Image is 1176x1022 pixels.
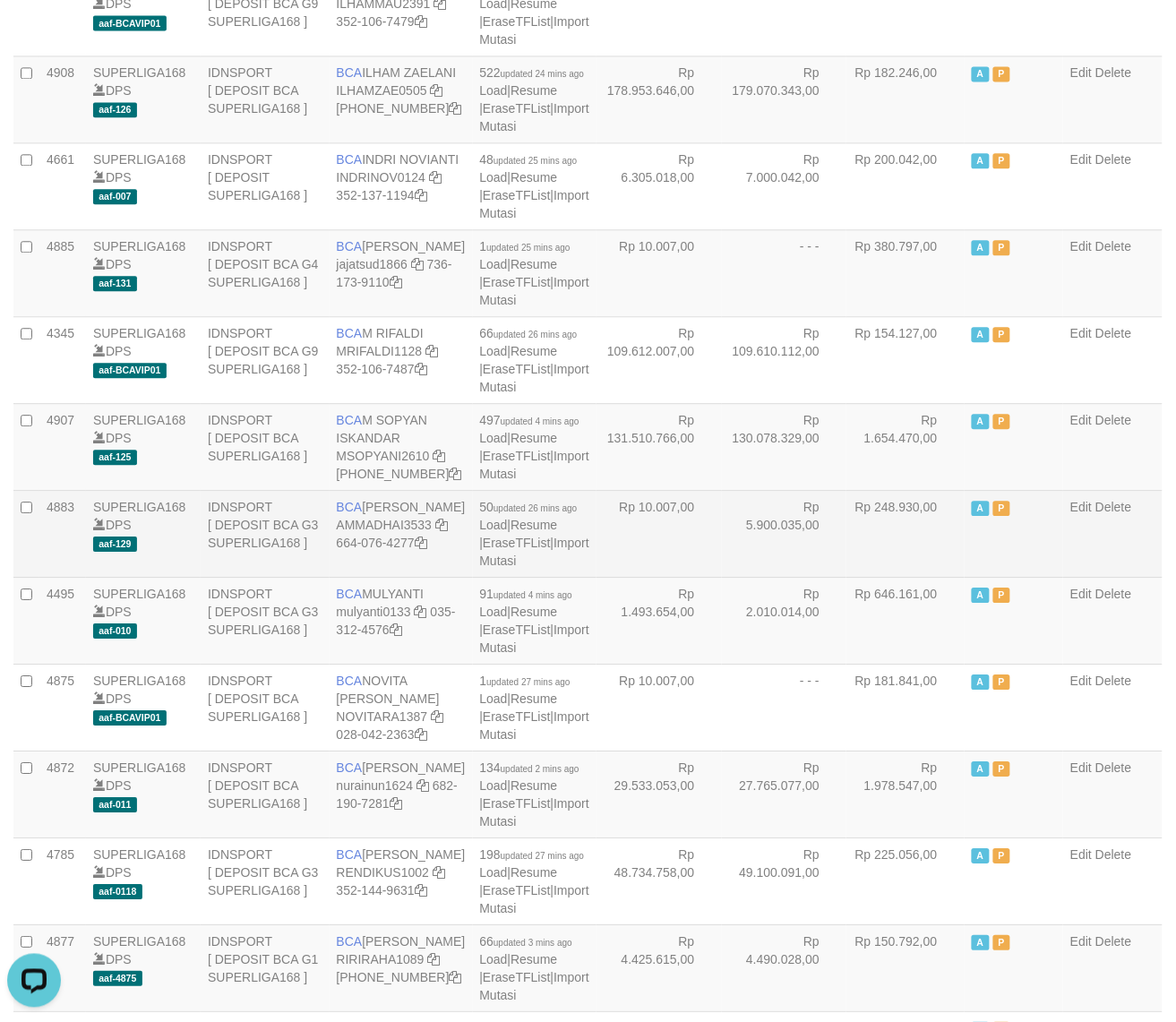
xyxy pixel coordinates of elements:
[330,229,473,316] td: [PERSON_NAME] 736-173-9110
[483,536,550,550] a: EraseTFList
[1070,152,1092,167] a: Edit
[201,837,330,924] td: IDNSPORT [ DEPOSIT BCA G3 SUPERLIGA168 ]
[483,275,550,289] a: EraseTFList
[201,142,330,229] td: IDNSPORT [ DEPOSIT SUPERLIGA168 ]
[480,65,585,80] span: 522
[972,327,990,342] span: Active
[501,417,579,426] span: updated 4 mins ago
[480,239,571,253] span: 1
[337,518,433,532] a: AMMADHAI3533
[93,587,186,601] a: SUPERLIGA168
[993,935,1011,950] span: Paused
[480,188,589,220] a: Import Mutasi
[846,837,965,924] td: Rp 225.056,00
[93,413,186,427] a: SUPERLIGA168
[597,490,722,577] td: Rp 10.007,00
[972,761,990,777] span: Active
[486,243,570,253] span: updated 25 mins ago
[93,623,137,639] span: aaf-010
[480,883,589,915] a: Import Mutasi
[480,413,589,481] span: | | |
[722,229,847,316] td: - - -
[86,837,201,924] td: DPS
[433,449,445,463] a: Copy MSOPYANI2610 to clipboard
[486,677,570,687] span: updated 27 mins ago
[201,403,330,490] td: IDNSPORT [ DEPOSIT BCA SUPERLIGA168 ]
[435,518,448,532] a: Copy AMMADHAI3533 to clipboard
[480,83,508,98] a: Load
[480,623,589,655] a: Import Mutasi
[597,142,722,229] td: Rp 6.305.018,00
[337,449,430,463] a: MSOPYANI2610
[480,152,589,220] span: | | |
[86,664,201,751] td: DPS
[993,588,1011,603] span: Paused
[722,751,847,837] td: Rp 27.765.077,00
[337,170,426,185] a: INDRINOV0124
[597,56,722,142] td: Rp 178.953.646,00
[1095,587,1131,601] a: Delete
[597,403,722,490] td: Rp 131.510.766,00
[480,536,589,568] a: Import Mutasi
[39,142,86,229] td: 4661
[480,760,589,829] span: | | |
[330,751,473,837] td: [PERSON_NAME] 682-190-7281
[511,518,557,532] a: Resume
[201,924,330,1011] td: IDNSPORT [ DEPOSIT BCA G1 SUPERLIGA168 ]
[390,623,402,637] a: Copy 0353124576 to clipboard
[480,14,589,47] a: Import Mutasi
[39,837,86,924] td: 4785
[415,536,427,550] a: Copy 6640764277 to clipboard
[846,664,965,751] td: Rp 181.841,00
[597,751,722,837] td: Rp 29.533.053,00
[480,796,589,829] a: Import Mutasi
[337,326,363,340] span: BCA
[337,344,423,358] a: MRIFALDI1128
[390,275,402,289] a: Copy 7361739110 to clipboard
[415,14,427,29] a: Copy 3521067479 to clipboard
[1095,934,1131,949] a: Delete
[846,577,965,664] td: Rp 646.161,00
[330,56,473,142] td: ILHAM ZAELANI [PHONE_NUMBER]
[480,413,579,427] span: 497
[972,66,990,82] span: Active
[480,101,589,133] a: Import Mutasi
[494,590,572,600] span: updated 4 mins ago
[93,710,167,726] span: aaf-BCAVIP01
[201,229,330,316] td: IDNSPORT [ DEPOSIT BCA G4 SUPERLIGA168 ]
[330,664,473,751] td: NOVITA [PERSON_NAME] 028-042-2363
[597,577,722,664] td: Rp 1.493.654,00
[337,257,408,271] a: jajatsud1866
[483,362,550,376] a: EraseTFList
[93,65,186,80] a: SUPERLIGA168
[972,501,990,516] span: Active
[511,778,557,793] a: Resume
[480,587,589,655] span: | | |
[993,848,1011,863] span: Paused
[993,66,1011,82] span: Paused
[1095,152,1131,167] a: Delete
[337,674,363,688] span: BCA
[480,239,589,307] span: | | |
[483,709,550,724] a: EraseTFList
[846,403,965,490] td: Rp 1.654.470,00
[480,865,508,880] a: Load
[480,970,589,1002] a: Import Mutasi
[93,276,137,291] span: aaf-131
[86,229,201,316] td: DPS
[846,56,965,142] td: Rp 182.246,00
[972,588,990,603] span: Active
[330,924,473,1011] td: [PERSON_NAME] [PHONE_NUMBER]
[993,153,1011,168] span: Paused
[597,924,722,1011] td: Rp 4.425.615,00
[39,577,86,664] td: 4495
[722,403,847,490] td: Rp 130.078.329,00
[480,952,508,966] a: Load
[337,934,363,949] span: BCA
[501,69,584,79] span: updated 24 mins ago
[93,363,167,378] span: aaf-BCAVIP01
[494,503,577,513] span: updated 26 mins ago
[39,56,86,142] td: 4908
[494,156,577,166] span: updated 25 mins ago
[480,65,589,133] span: | | |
